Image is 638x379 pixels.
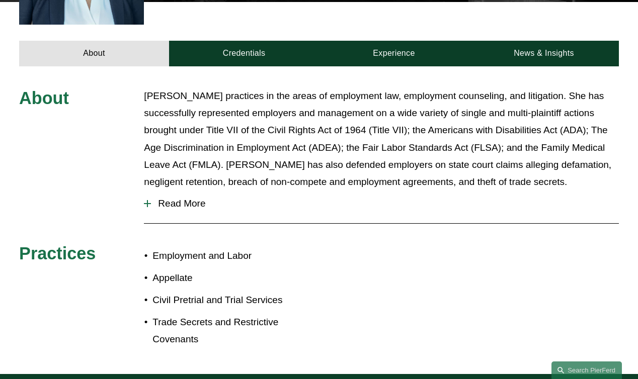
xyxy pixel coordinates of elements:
span: Read More [151,198,619,209]
p: Civil Pretrial and Trial Services [152,292,319,309]
a: Experience [319,41,469,66]
a: About [19,41,169,66]
button: Read More [144,191,619,217]
p: [PERSON_NAME] practices in the areas of employment law, employment counseling, and litigation. Sh... [144,87,619,191]
a: Credentials [169,41,319,66]
a: Search this site [551,361,622,379]
p: Employment and Labor [152,247,319,264]
p: Appellate [152,269,319,287]
a: News & Insights [469,41,619,66]
span: Practices [19,244,96,263]
p: Trade Secrets and Restrictive Covenants [152,314,319,348]
span: About [19,88,69,108]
